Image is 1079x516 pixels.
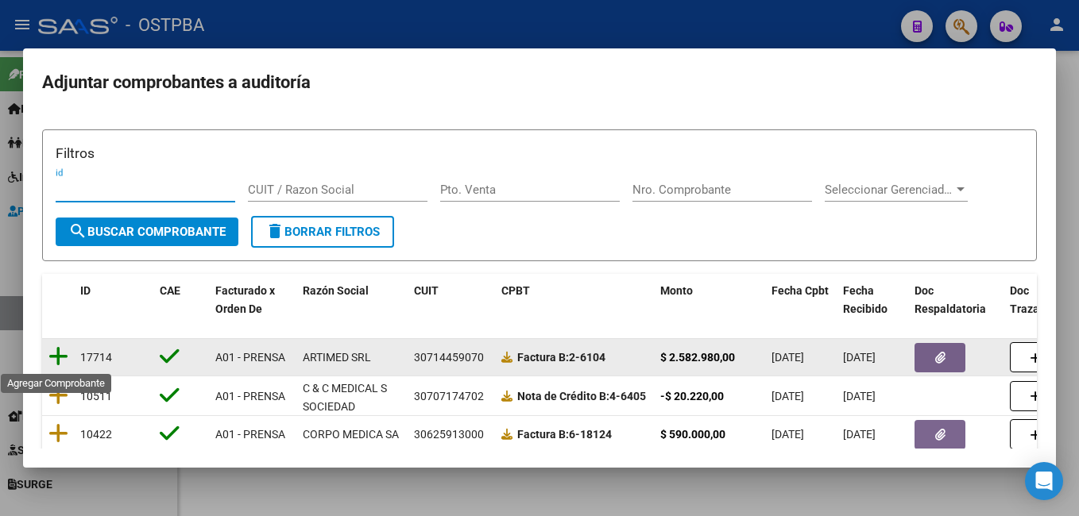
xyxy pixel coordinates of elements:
strong: 4-6405 [517,390,646,402]
span: CPBT [501,284,530,297]
span: Fecha Recibido [843,284,888,315]
button: Borrar Filtros [251,216,394,248]
mat-icon: search [68,221,87,241]
span: Factura B: [517,428,569,441]
span: [DATE] [843,390,876,402]
strong: $ 590.000,00 [660,428,725,441]
span: A01 - PRENSA [215,428,285,441]
span: 10511 [80,390,112,402]
span: 30714459070 [414,351,484,364]
datatable-header-cell: Fecha Recibido [837,274,908,326]
span: Facturado x Orden De [215,284,275,315]
datatable-header-cell: Razón Social [296,274,408,326]
span: 30625913000 [414,428,484,441]
div: ARTIMED SRL [303,348,371,367]
span: Buscar Comprobante [68,225,226,239]
strong: $ 2.582.980,00 [660,351,735,364]
span: CUIT [414,284,439,297]
h3: Filtros [56,143,1023,164]
datatable-header-cell: CPBT [495,274,654,326]
div: C & C MEDICAL S SOCIEDAD ANONIMA [303,379,401,433]
span: Doc Trazabilidad [1010,284,1074,315]
datatable-header-cell: Doc Respaldatoria [908,274,1004,326]
span: Monto [660,284,693,297]
span: 30707174702 [414,390,484,402]
span: 10422 [80,428,112,441]
span: Borrar Filtros [265,225,380,239]
span: [DATE] [772,428,804,441]
datatable-header-cell: Facturado x Orden De [209,274,296,326]
span: Seleccionar Gerenciador [825,183,953,197]
span: Razón Social [303,284,369,297]
span: [DATE] [843,428,876,441]
datatable-header-cell: ID [74,274,153,326]
span: [DATE] [772,351,804,364]
strong: 2-6104 [517,351,605,364]
datatable-header-cell: CUIT [408,274,495,326]
mat-icon: delete [265,221,284,241]
strong: -$ 20.220,00 [660,390,724,402]
datatable-header-cell: Monto [654,274,765,326]
span: A01 - PRENSA [215,351,285,364]
div: Open Intercom Messenger [1025,462,1063,500]
button: Buscar Comprobante [56,218,238,246]
datatable-header-cell: Fecha Cpbt [765,274,837,326]
span: ID [80,284,91,297]
strong: 6-18124 [517,428,612,441]
span: Doc Respaldatoria [915,284,986,315]
div: CORPO MEDICA SA [303,426,399,444]
span: Fecha Cpbt [772,284,829,297]
h2: Adjuntar comprobantes a auditoría [42,67,1037,98]
span: Factura B: [517,351,569,364]
span: 17714 [80,351,112,364]
span: [DATE] [843,351,876,364]
span: Nota de Crédito B: [517,390,609,402]
datatable-header-cell: CAE [153,274,209,326]
span: A01 - PRENSA [215,390,285,402]
span: CAE [160,284,180,297]
span: [DATE] [772,390,804,402]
